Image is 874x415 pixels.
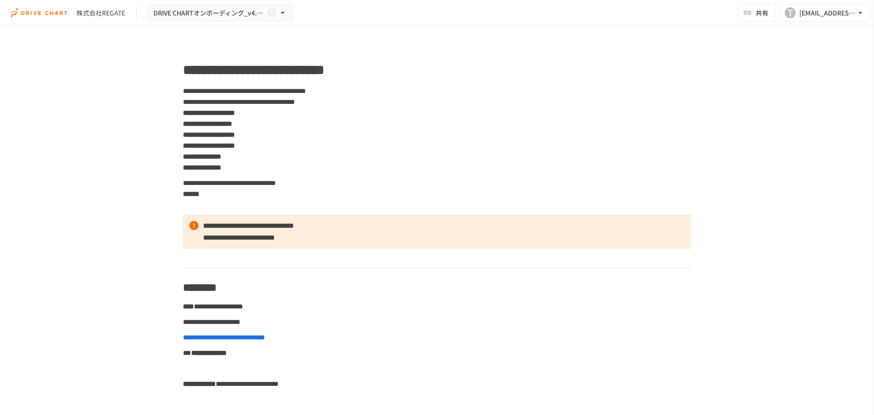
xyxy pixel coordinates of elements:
div: T [785,7,796,18]
div: 株式会社REGATE [76,8,125,18]
button: T[EMAIL_ADDRESS][DOMAIN_NAME] [779,4,870,22]
div: [EMAIL_ADDRESS][DOMAIN_NAME] [799,7,856,19]
span: DRIVE CHARTオンボーディング_v4.1（REGATE様） [153,7,265,19]
button: 共有 [737,4,776,22]
button: DRIVE CHARTオンボーディング_v4.1（REGATE様） [147,4,293,22]
img: i9VDDS9JuLRLX3JIUyK59LcYp6Y9cayLPHs4hOxMB9W [11,5,69,20]
span: 共有 [756,8,768,18]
